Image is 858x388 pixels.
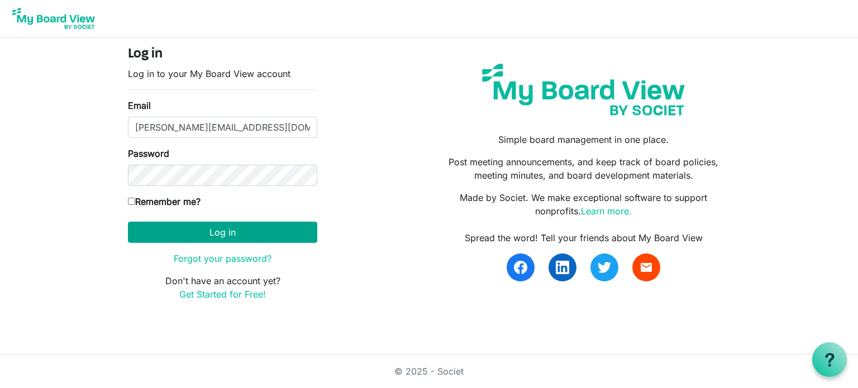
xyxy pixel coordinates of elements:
[128,274,317,301] p: Don't have an account yet?
[128,67,317,80] p: Log in to your My Board View account
[640,261,653,274] span: email
[128,99,151,112] label: Email
[581,205,632,217] a: Learn more.
[437,191,730,218] p: Made by Societ. We make exceptional software to support nonprofits.
[174,253,271,264] a: Forgot your password?
[437,133,730,146] p: Simple board management in one place.
[9,4,98,32] img: My Board View Logo
[632,253,660,281] a: email
[128,222,317,243] button: Log in
[128,147,169,160] label: Password
[556,261,569,274] img: linkedin.svg
[128,198,135,205] input: Remember me?
[394,366,464,377] a: © 2025 - Societ
[179,289,266,300] a: Get Started for Free!
[437,231,730,245] div: Spread the word! Tell your friends about My Board View
[128,195,201,208] label: Remember me?
[474,55,693,124] img: my-board-view-societ.svg
[514,261,527,274] img: facebook.svg
[128,46,317,63] h4: Log in
[437,155,730,182] p: Post meeting announcements, and keep track of board policies, meeting minutes, and board developm...
[598,261,611,274] img: twitter.svg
